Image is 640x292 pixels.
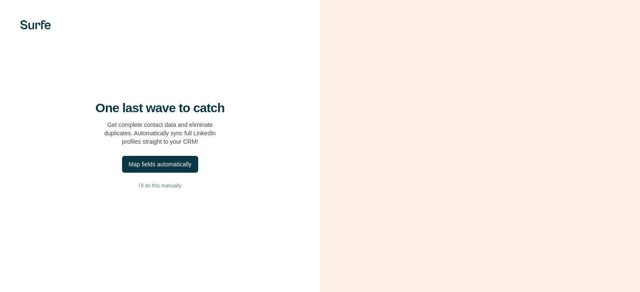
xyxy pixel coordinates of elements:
[139,182,181,189] span: I’ll do this manually
[104,121,216,146] p: Get complete contact data and eliminate duplicates. Automatically sync full LinkedIn profiles str...
[96,100,225,116] h4: One last wave to catch
[17,179,303,192] button: I’ll do this manually
[129,160,191,168] div: Map fields automatically
[20,20,51,29] img: Surfe's logo
[122,156,198,173] button: Map fields automatically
